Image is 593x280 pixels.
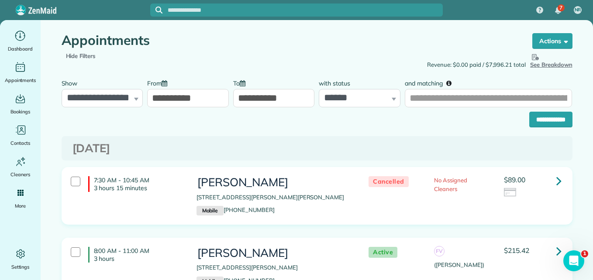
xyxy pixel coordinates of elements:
label: and matching [405,75,458,91]
a: Settings [3,247,37,271]
p: 3 hours 15 minutes [94,184,183,192]
small: Mobile [197,206,224,215]
p: [STREET_ADDRESS][PERSON_NAME] [197,263,351,272]
span: 1 [581,250,588,257]
a: Appointments [3,60,37,85]
span: FV [434,246,445,256]
button: Focus search [150,7,162,14]
h3: [PERSON_NAME] [197,176,351,189]
a: Cleaners [3,154,37,179]
h1: Appointments [62,33,516,48]
span: $215.42 [504,246,529,255]
span: Dashboard [8,44,33,53]
span: Bookings [10,107,31,116]
span: 7 [559,4,562,11]
span: More [15,201,26,210]
a: Mobile[PHONE_NUMBER] [197,206,275,213]
button: See Breakdown [530,52,572,69]
iframe: Intercom live chat [563,250,584,271]
span: Appointments [5,76,36,85]
span: Contacts [10,139,30,147]
span: NR [575,7,581,14]
h4: 8:00 AM - 11:00 AM [88,247,183,263]
span: Cancelled [369,176,409,187]
span: Settings [11,263,30,271]
button: Actions [532,33,572,49]
a: Contacts [3,123,37,147]
span: No Assigned Cleaners [434,177,467,192]
h3: [PERSON_NAME] [197,247,351,260]
a: Hide Filters [66,52,96,59]
a: Bookings [3,92,37,116]
span: Active [369,247,397,258]
a: Dashboard [3,29,37,53]
label: To [233,75,250,91]
label: From [147,75,172,91]
span: See Breakdown [530,52,572,68]
h4: 7:30 AM - 10:45 AM [88,176,183,192]
div: 7 unread notifications [549,1,567,20]
h3: [DATE] [72,142,562,155]
span: Hide Filters [66,52,96,61]
span: Revenue: $0.00 paid / $7,996.21 total [427,61,526,69]
span: $89.00 [504,175,525,184]
img: icon_credit_card_neutral-3d9a980bd25ce6dbb0f2033d7200983694762465c175678fcbc2d8f4bc43548e.png [504,188,517,198]
span: Cleaners [10,170,30,179]
p: [STREET_ADDRESS][PERSON_NAME][PERSON_NAME] [197,193,351,202]
span: ([PERSON_NAME]) [434,261,484,268]
p: 3 hours [94,255,183,263]
svg: Focus search [155,7,162,14]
